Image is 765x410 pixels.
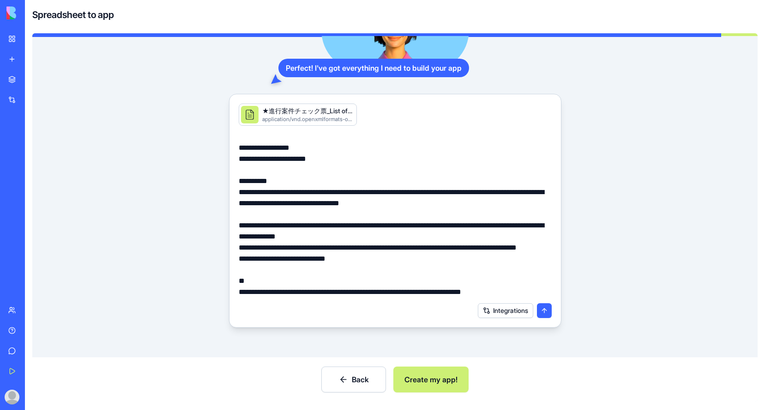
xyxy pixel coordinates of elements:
div: Perfect! I've got everything I need to build your app [278,59,469,77]
img: logo [6,6,64,19]
div: application/vnd.openxmlformats-officedocument.spreadsheetml.sheet [262,116,353,123]
button: Integrations [478,303,533,318]
div: ★進行案件チェック票_List of Candidates.xlsx [262,106,353,116]
button: Back [321,367,386,392]
img: ACg8ocKU7AB71AEBmIEsRc_flxYuf-5EpusP73hHC5hG4Y4jUZsmiluR=s96-c [5,390,19,404]
h4: Spreadsheet to app [32,8,114,21]
button: Create my app! [393,367,469,392]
